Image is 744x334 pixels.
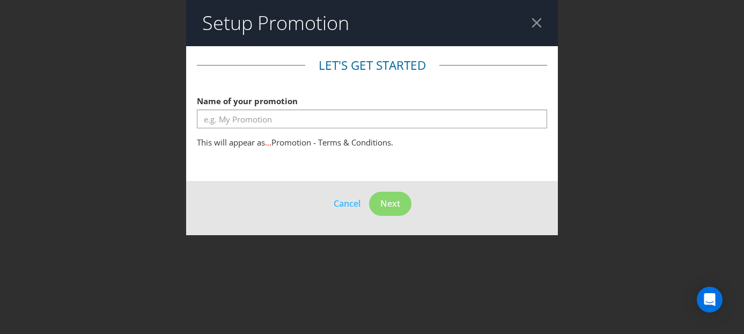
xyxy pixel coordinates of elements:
[271,137,393,148] span: Promotion - Terms & Conditions.
[197,110,548,128] input: e.g. My Promotion
[305,57,439,74] legend: Let's get started
[202,12,349,34] h2: Setup Promotion
[333,197,361,210] button: Cancel
[380,198,400,209] span: Next
[697,287,723,313] div: Open Intercom Messenger
[265,137,271,148] span: ...
[197,137,265,148] span: This will appear as
[334,198,360,209] span: Cancel
[369,192,411,216] button: Next
[197,96,298,106] span: Name of your promotion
